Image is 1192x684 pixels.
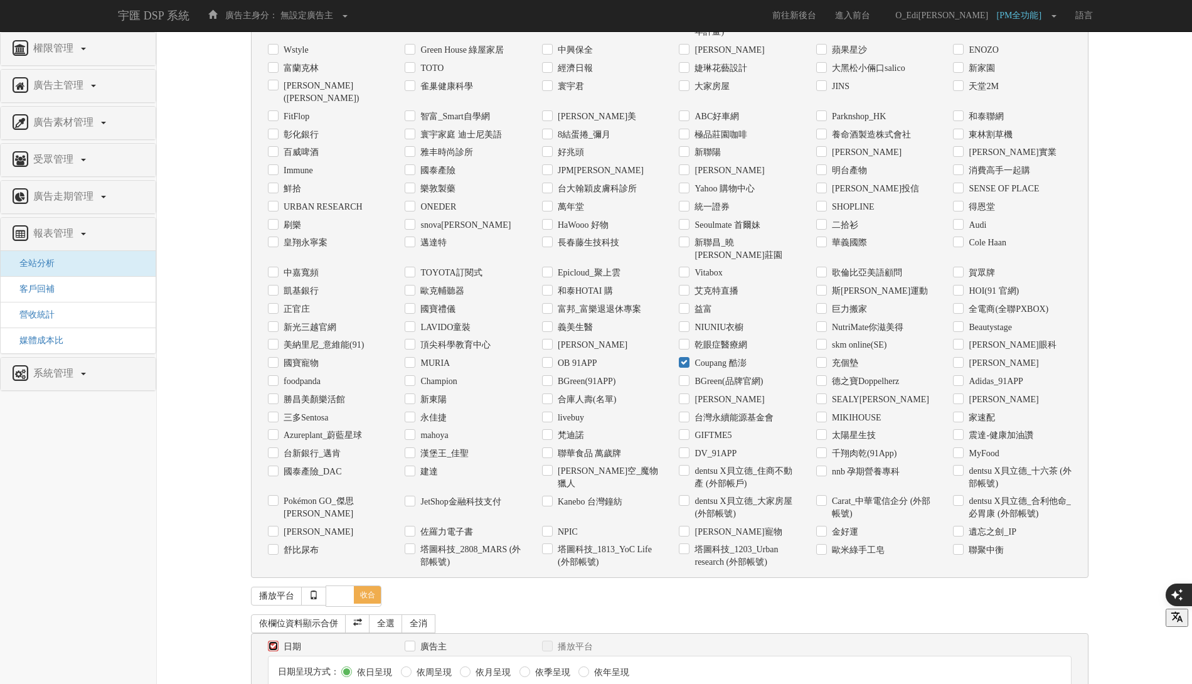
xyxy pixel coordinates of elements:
label: 天堂2M [966,80,998,93]
label: [PERSON_NAME] [829,146,902,159]
label: GIFTME5 [691,429,732,442]
label: TOTO [417,62,444,75]
label: 中嘉寬頻 [280,267,319,279]
label: HaWooo 好物 [555,219,609,232]
label: 建達 [417,466,438,478]
label: Vitabox [691,267,722,279]
span: O_Edi[PERSON_NAME] [889,11,994,20]
label: 艾克特直播 [691,285,738,297]
label: 好兆頭 [555,146,584,159]
label: 正官庄 [280,303,310,316]
label: 頂尖科學教育中心 [417,339,491,351]
label: 大黑松小倆口salico [829,62,905,75]
span: 廣告主管理 [30,80,90,90]
label: JINS [829,80,849,93]
label: skm online(SE) [829,339,887,351]
label: Kanebo 台灣鐘紡 [555,496,622,508]
label: 智富_Smart自學網 [417,110,489,123]
label: mahoya [417,429,448,442]
label: Parknshop_HK [829,110,886,123]
label: 德之寶Doppelherz [829,375,899,388]
label: Azureplant_蔚藍星球 [280,429,362,442]
label: 新家園 [966,62,995,75]
a: 報表管理 [10,224,146,244]
label: [PERSON_NAME]眼科 [966,339,1056,351]
label: ONEDER [417,201,456,213]
span: 客戶回補 [10,284,55,294]
label: Coupang 酷澎 [691,357,746,370]
label: 廣告主 [417,641,447,653]
label: 鮮拾 [280,183,301,195]
span: 廣告素材管理 [30,117,100,127]
span: 全站分析 [10,259,55,268]
label: 萬年堂 [555,201,584,213]
label: snova[PERSON_NAME] [417,219,511,232]
label: 國泰產險_DAC [280,466,342,478]
span: 無設定廣告主 [280,11,333,20]
span: 受眾管理 [30,154,80,164]
label: NIUNIU衣櫥 [691,321,743,334]
span: 系統管理 [30,368,80,378]
label: MyFood [966,447,999,460]
label: [PERSON_NAME] [280,526,353,538]
label: 家速配 [966,412,995,424]
label: 依年呈現 [591,666,629,679]
label: 聯華食品 萬歲牌 [555,447,622,460]
label: 歌倫比亞美語顧問 [829,267,902,279]
label: 蘋果星沙 [829,44,867,56]
span: 廣告走期管理 [30,191,100,201]
label: 中興保全 [555,44,593,56]
label: 和泰聯網 [966,110,1004,123]
label: MIKIHOUSE [829,412,881,424]
label: 富蘭克林 [280,62,319,75]
label: 明台產物 [829,164,867,177]
label: 得恩堂 [966,201,995,213]
label: 歐克輔聽器 [417,285,464,297]
label: NutriMate你滋美得 [829,321,903,334]
label: 日期 [280,641,301,653]
span: 日期呈現方式： [278,667,339,676]
label: 經濟日報 [555,62,593,75]
span: 收合 [354,586,381,604]
label: 合庫人壽(名單) [555,393,616,406]
label: 婕琳花藝設計 [691,62,747,75]
span: 權限管理 [30,43,80,53]
label: Audi [966,219,986,232]
label: 新聯陽 [691,146,721,159]
label: 金好運 [829,526,858,538]
label: 台大翰穎皮膚科診所 [555,183,637,195]
label: 塔圖科技_1813_YoC Life (外部帳號) [555,543,661,569]
label: 佐羅力電子書 [417,526,473,538]
label: 漢堡王_佳聖 [417,447,469,460]
label: ENOZO [966,44,998,56]
label: Carat_中華電信企分 (外部帳號) [829,495,935,520]
label: dentsu X貝立德_十六茶 (外部帳號) [966,465,1072,490]
label: Wstyle [280,44,309,56]
label: 巨力搬家 [829,303,867,316]
label: 國泰產險 [417,164,455,177]
label: 全電商(全聯PXBOX) [966,303,1048,316]
label: 千翔肉乾(91App) [829,447,897,460]
label: [PERSON_NAME] [555,339,627,351]
label: 賀眾牌 [966,267,995,279]
label: [PERSON_NAME]寵物 [691,526,782,538]
label: 依日呈現 [354,666,392,679]
label: 凱基銀行 [280,285,319,297]
span: 報表管理 [30,228,80,238]
a: 媒體成本比 [10,336,63,345]
label: 邁達特 [417,237,447,249]
label: 斯[PERSON_NAME]運動 [829,285,928,297]
label: 8結蛋捲_彌月 [555,129,610,141]
label: Green House 綠屋家居 [417,44,504,56]
label: 美納里尼_意維能(91) [280,339,364,351]
label: [PERSON_NAME] [691,44,764,56]
a: 營收統計 [10,310,55,319]
label: foodpanda [280,375,321,388]
label: 遺忘之劍_IP [966,526,1016,538]
label: 長春藤生技科技 [555,237,619,249]
label: BGreen(91APP) [555,375,616,388]
label: 新東陽 [417,393,447,406]
label: Epicloud_聚上雲 [555,267,620,279]
label: 百威啤酒 [280,146,319,159]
